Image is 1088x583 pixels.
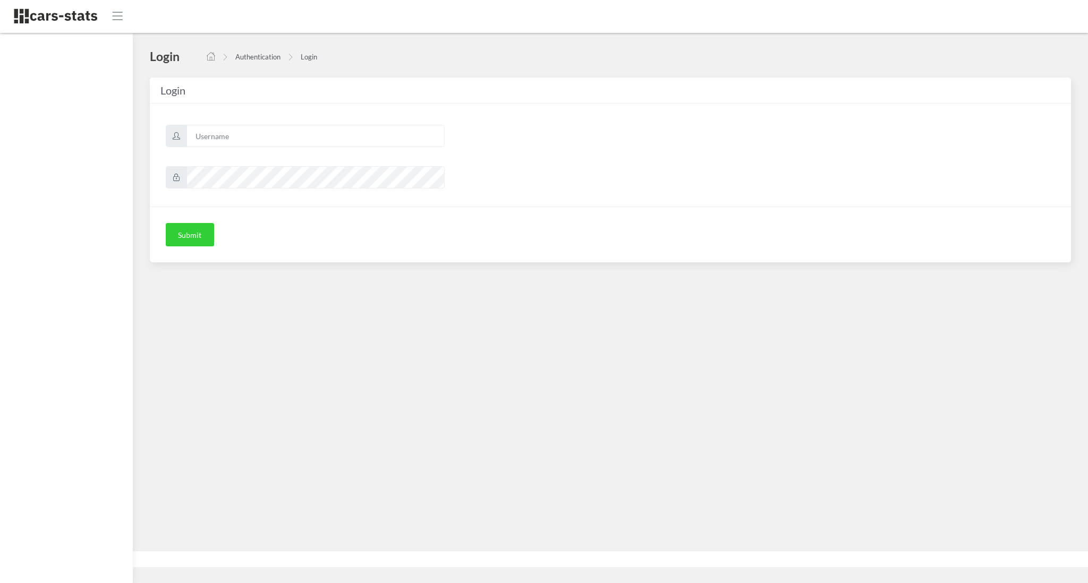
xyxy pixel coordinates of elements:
[150,48,180,64] h4: Login
[160,84,185,97] span: Login
[13,8,98,24] img: navbar brand
[186,125,445,147] input: Username
[235,53,280,61] a: Authentication
[301,53,317,61] a: Login
[166,223,214,246] button: Submit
